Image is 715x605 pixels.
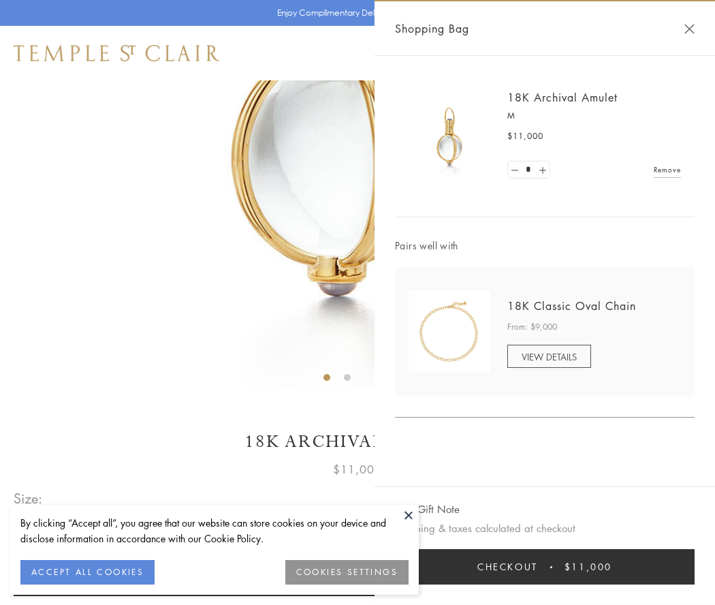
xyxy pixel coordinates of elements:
[507,90,618,105] a: 18K Archival Amulet
[395,501,460,518] button: Add Gift Note
[684,24,695,34] button: Close Shopping Bag
[522,350,577,363] span: VIEW DETAILS
[395,549,695,585] button: Checkout $11,000
[395,520,695,537] p: Shipping & taxes calculated at checkout
[277,6,432,20] p: Enjoy Complimentary Delivery & Returns
[285,560,409,585] button: COOKIES SETTINGS
[507,109,681,123] p: M
[654,162,681,177] a: Remove
[507,129,543,143] span: $11,000
[565,559,612,574] span: $11,000
[535,161,549,179] a: Set quantity to 2
[508,161,522,179] a: Set quantity to 0
[507,345,591,368] a: VIEW DETAILS
[507,298,636,313] a: 18K Classic Oval Chain
[20,560,155,585] button: ACCEPT ALL COOKIES
[507,320,557,334] span: From: $9,000
[333,461,382,478] span: $11,000
[14,430,701,454] h1: 18K Archival Amulet
[409,95,490,177] img: 18K Archival Amulet
[477,559,538,574] span: Checkout
[409,291,490,373] img: N88865-OV18
[20,515,409,546] div: By clicking “Accept all”, you agree that our website can store cookies on your device and disclos...
[14,487,44,510] span: Size:
[395,20,469,37] span: Shopping Bag
[395,238,695,253] span: Pairs well with
[14,45,219,61] img: Temple St. Clair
